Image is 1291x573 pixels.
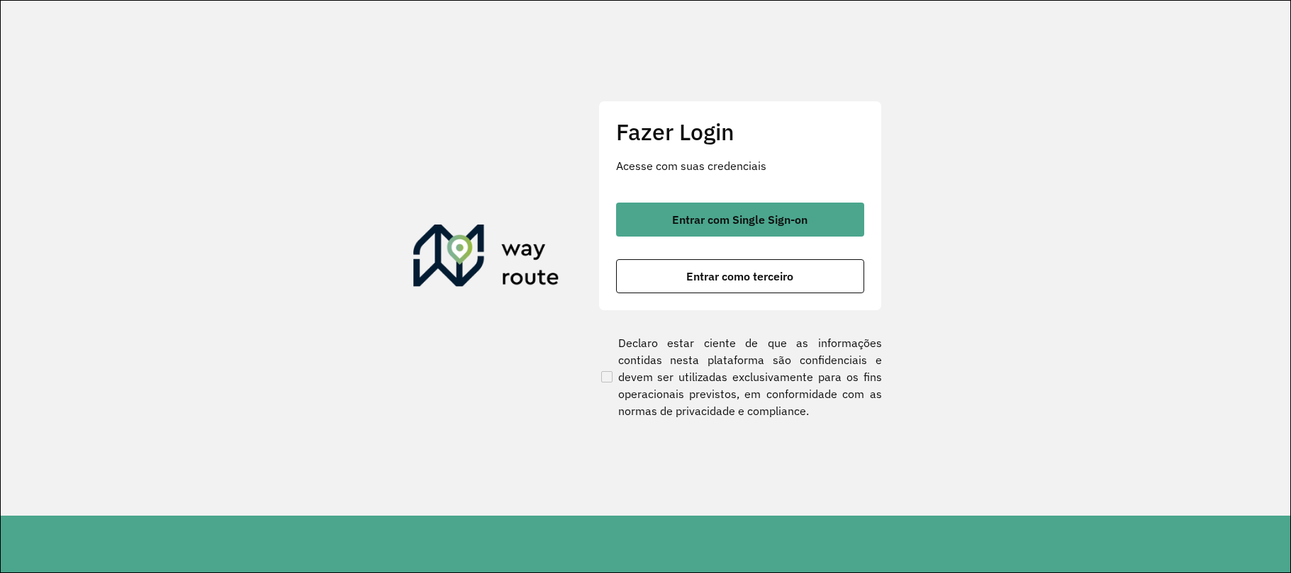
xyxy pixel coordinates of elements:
[413,225,559,293] img: Roteirizador AmbevTech
[616,118,864,145] h2: Fazer Login
[616,259,864,293] button: button
[598,334,882,419] label: Declaro estar ciente de que as informações contidas nesta plataforma são confidenciais e devem se...
[616,157,864,174] p: Acesse com suas credenciais
[686,271,793,282] span: Entrar como terceiro
[616,203,864,237] button: button
[672,214,807,225] span: Entrar com Single Sign-on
